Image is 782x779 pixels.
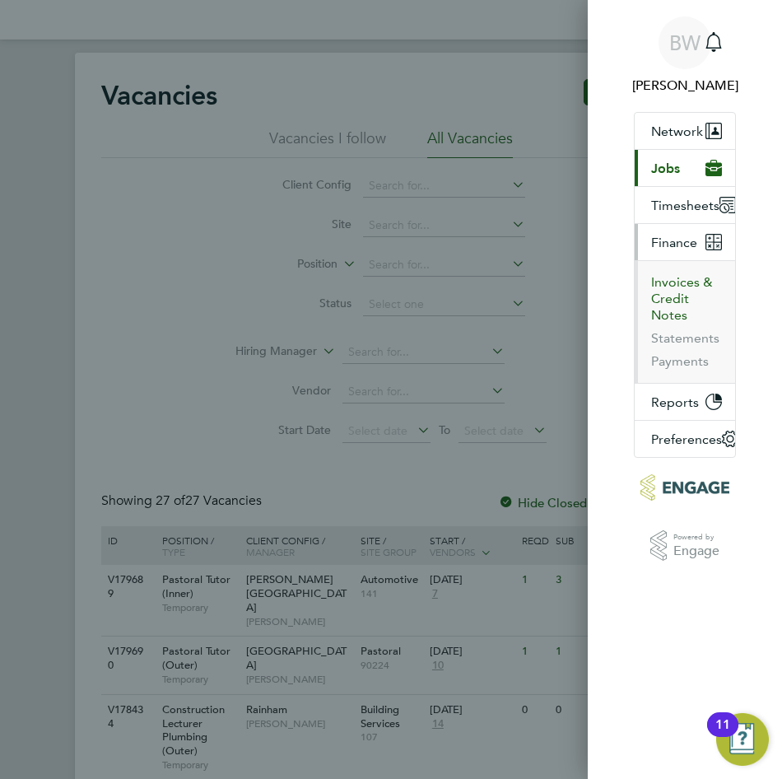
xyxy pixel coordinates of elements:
[635,224,735,260] button: Finance
[651,394,699,410] span: Reports
[673,544,719,558] span: Engage
[635,150,735,186] button: Jobs
[669,32,701,54] span: BW
[640,474,728,501] img: carbonrecruitment-logo-retina.png
[651,198,719,213] span: Timesheets
[635,260,735,383] div: Finance
[651,235,697,250] span: Finance
[635,421,752,457] button: Preferences
[651,330,719,347] button: Statements
[635,384,735,420] button: Reports
[651,274,722,324] button: Invoices & Credit Notes
[651,124,703,139] span: Network
[634,16,736,96] button: BW[PERSON_NAME]
[651,161,680,176] span: Jobs
[716,713,769,766] button: Open Resource Center, 11 new notifications
[650,530,720,562] a: Powered byEngage
[635,187,749,223] button: Timesheets
[715,725,730,746] div: 11
[673,530,719,544] span: Powered by
[634,76,736,96] span: Beth Wright
[635,113,735,149] button: Network
[651,431,722,447] span: Preferences
[651,353,709,370] button: Payments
